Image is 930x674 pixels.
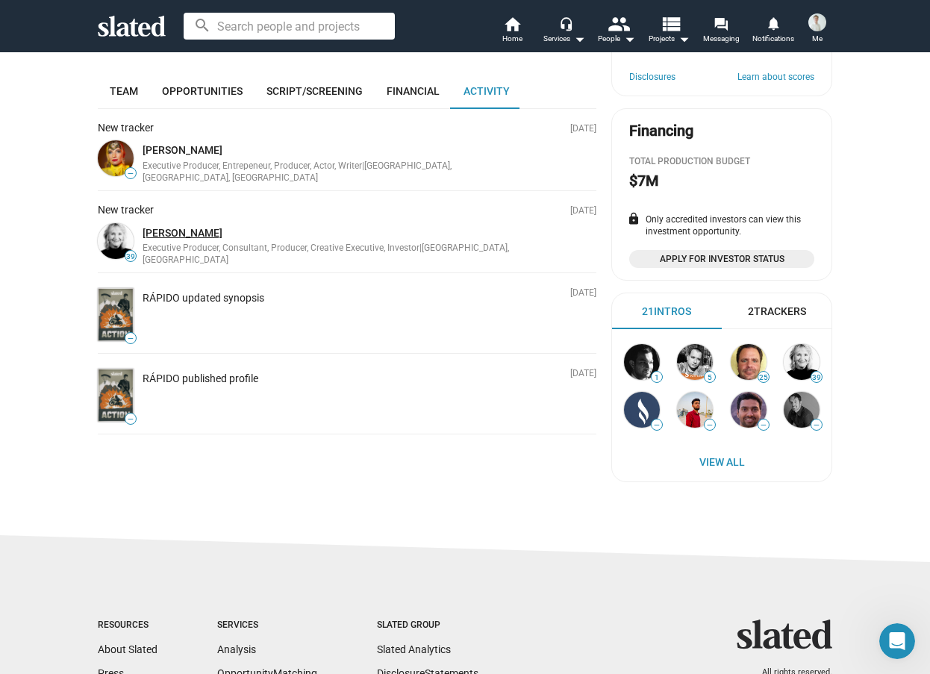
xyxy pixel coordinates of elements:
div: Resources [98,620,157,631]
span: — [125,334,136,343]
span: Opportunities [162,85,243,97]
mat-icon: arrow_drop_down [675,30,693,48]
span: — [125,415,136,423]
a: Opportunities [150,73,255,109]
img: Suraj G... [731,392,767,428]
div: New tracker [98,203,533,217]
a: Activity [452,73,522,109]
a: View All [615,449,828,475]
mat-icon: arrow_drop_down [570,30,588,48]
button: Upload attachment [23,489,35,501]
span: 6 [138,358,151,374]
a: Slated Analytics [377,643,451,655]
p: [DATE] [570,368,596,380]
div: Only accredited investors can view this investment opportunity. [629,214,814,238]
button: Start recording [95,489,107,501]
div: Jordan says… [12,61,287,473]
span: — [811,421,822,429]
div: Jordan • 23h ago [24,443,101,452]
mat-icon: forum [714,16,728,31]
button: Emoji picker [47,489,59,501]
div: Extremely likely > [40,387,217,402]
button: Services [538,15,590,48]
div: < Not at all likely [40,330,217,346]
button: 0 [40,352,56,381]
button: 5 [120,352,137,381]
span: Financial [387,85,440,97]
button: Gif picker [71,489,83,501]
div: Hi [PERSON_NAME], We hope you're enjoying being part of the Slated community. We'd love to know w... [12,61,245,440]
button: People [590,15,643,48]
button: 10 [200,352,217,381]
img: Chris C... [624,344,660,380]
button: 3 [88,352,104,381]
a: [PERSON_NAME] [143,144,222,156]
img: RÁPIDO [98,288,134,341]
span: Activity [464,85,510,97]
div: 2 Trackers [748,305,806,319]
div: Financing [629,121,693,141]
span: 0 [42,358,54,374]
span: 2 [74,358,87,374]
span: Notifications [752,30,794,48]
span: 39 [811,373,822,382]
span: Script/Screening [266,85,363,97]
a: Messaging [695,15,747,48]
a: Home [486,15,538,48]
div: RÁPIDO updated synopsis [143,291,264,305]
mat-icon: notifications [766,16,780,30]
img: Shelly Bancroft [98,223,134,259]
button: 1 [56,352,72,381]
div: Executive Producer, Entrepeneur, Producer, Actor, Writer | [GEOGRAPHIC_DATA], [GEOGRAPHIC_DATA], ... [143,160,533,184]
span: — [758,421,769,429]
span: — [652,421,662,429]
div: Services [543,30,585,48]
a: Script/Screening [255,73,375,109]
div: Total Production budget [629,156,814,168]
p: Active 15h ago [72,19,145,34]
mat-icon: people [608,13,629,34]
img: Marco A... [677,344,713,380]
button: James BedfordMe [799,10,835,49]
span: Team [110,85,138,97]
a: Team [98,73,150,109]
a: Apply for Investor Status [629,250,814,268]
a: Disclosures [629,72,675,84]
button: 4 [104,352,120,381]
img: Larry N... [731,344,767,380]
p: [DATE] [570,287,596,299]
a: InMoment [132,422,184,434]
div: Powered by [40,420,217,436]
button: 6 [136,352,152,381]
span: 4 [106,358,119,374]
div: People [598,30,635,48]
div: New tracker [98,121,533,135]
div: Slated Group [377,620,478,631]
span: 1 [58,358,71,374]
span: 25 [758,373,769,382]
h2: $7M [629,171,658,191]
button: 8 [168,352,184,381]
span: 1 [652,373,662,382]
button: go back [10,6,38,34]
a: Shelly Bancroft [95,220,137,262]
mat-icon: view_list [660,13,681,34]
span: 5 [705,373,715,382]
img: Faisal Askari [677,392,713,428]
iframe: Intercom live chat [879,623,915,659]
img: James Bedford [808,13,826,31]
h2: How likely are you to recommend Slated to others in the industry? [40,265,217,312]
mat-icon: arrow_drop_down [620,30,638,48]
a: Learn about scores [737,72,814,84]
span: Projects [649,30,690,48]
span: 8 [170,358,183,374]
span: View All [627,449,817,475]
button: 7 [152,352,169,381]
span: Home [502,30,522,48]
span: 5 [122,358,135,374]
div: Close [262,6,289,33]
button: Send a message… [256,483,280,507]
mat-icon: headset_mic [559,16,572,30]
a: Danny Laker [95,137,137,179]
a: Financial [375,73,452,109]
